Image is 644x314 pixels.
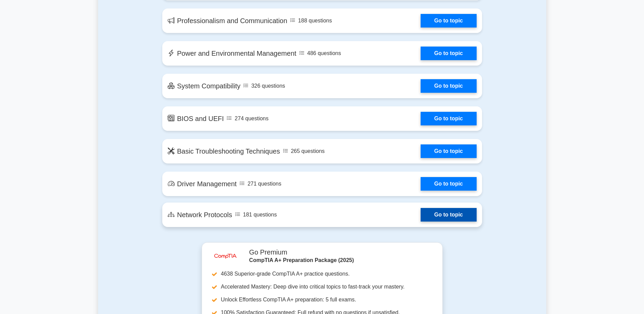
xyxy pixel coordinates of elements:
[421,14,476,28] a: Go to topic
[421,144,476,158] a: Go to topic
[421,47,476,60] a: Go to topic
[421,112,476,125] a: Go to topic
[421,177,476,191] a: Go to topic
[421,208,476,222] a: Go to topic
[421,79,476,93] a: Go to topic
